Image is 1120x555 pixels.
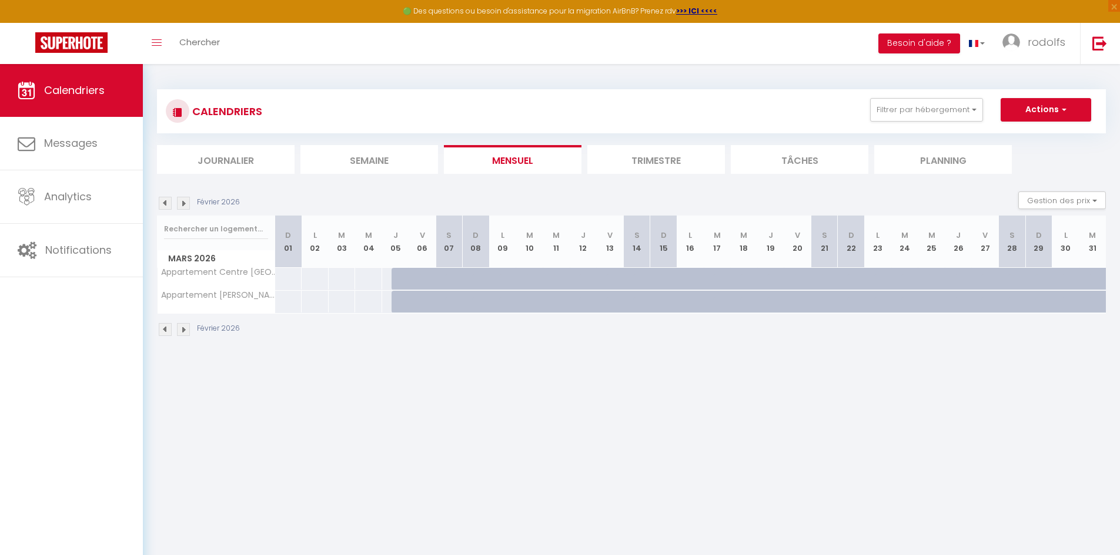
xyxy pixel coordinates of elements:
abbr: J [768,230,773,241]
th: 05 [382,216,409,268]
abbr: V [795,230,800,241]
th: 11 [543,216,570,268]
th: 20 [784,216,811,268]
th: 01 [275,216,302,268]
span: Messages [44,136,98,150]
button: Besoin d'aide ? [878,33,960,53]
th: 21 [811,216,838,268]
span: Chercher [179,36,220,48]
h3: CALENDRIERS [189,98,262,125]
th: 06 [409,216,436,268]
abbr: M [365,230,372,241]
img: ... [1002,33,1020,51]
abbr: S [634,230,640,241]
abbr: L [876,230,880,241]
abbr: L [688,230,692,241]
th: 22 [838,216,865,268]
li: Tâches [731,145,868,174]
th: 31 [1079,216,1106,268]
abbr: D [285,230,291,241]
a: Chercher [170,23,229,64]
abbr: L [501,230,504,241]
th: 25 [918,216,945,268]
span: Analytics [44,189,92,204]
abbr: V [607,230,613,241]
li: Trimestre [587,145,725,174]
button: Gestion des prix [1018,191,1106,209]
abbr: L [1064,230,1068,241]
th: 09 [489,216,516,268]
input: Rechercher un logement... [164,218,268,240]
a: ... rodolfs [994,23,1080,64]
th: 28 [999,216,1026,268]
li: Mensuel [444,145,581,174]
abbr: S [446,230,452,241]
img: logout [1092,36,1107,51]
span: Appartement [PERSON_NAME][GEOGRAPHIC_DATA] Reine [159,291,277,300]
th: 08 [463,216,490,268]
button: Filtrer par hébergement [870,98,983,122]
abbr: M [1089,230,1096,241]
th: 18 [731,216,758,268]
th: 26 [945,216,972,268]
abbr: D [1036,230,1042,241]
abbr: S [822,230,827,241]
li: Planning [874,145,1012,174]
abbr: D [848,230,854,241]
abbr: L [313,230,317,241]
th: 07 [436,216,463,268]
th: 23 [865,216,892,268]
abbr: V [982,230,988,241]
th: 16 [677,216,704,268]
th: 14 [623,216,650,268]
abbr: D [661,230,667,241]
abbr: M [714,230,721,241]
abbr: J [956,230,961,241]
abbr: M [338,230,345,241]
li: Journalier [157,145,295,174]
abbr: M [526,230,533,241]
span: Calendriers [44,83,105,97]
th: 15 [650,216,677,268]
th: 24 [891,216,918,268]
th: 04 [355,216,382,268]
abbr: M [740,230,747,241]
span: Mars 2026 [158,250,275,267]
th: 10 [516,216,543,268]
span: rodolfs [1028,35,1065,49]
button: Actions [1001,98,1091,122]
th: 30 [1052,216,1079,268]
p: Février 2026 [197,323,240,334]
abbr: J [581,230,586,241]
th: 13 [597,216,624,268]
li: Semaine [300,145,438,174]
th: 27 [972,216,999,268]
th: 19 [757,216,784,268]
th: 12 [570,216,597,268]
span: Notifications [45,243,112,257]
abbr: D [473,230,479,241]
abbr: M [901,230,908,241]
abbr: M [553,230,560,241]
p: Février 2026 [197,197,240,208]
th: 03 [329,216,356,268]
img: Super Booking [35,32,108,53]
abbr: V [420,230,425,241]
abbr: M [928,230,935,241]
abbr: S [1009,230,1015,241]
a: >>> ICI <<<< [676,6,717,16]
th: 29 [1025,216,1052,268]
abbr: J [393,230,398,241]
th: 17 [704,216,731,268]
span: Appartement Centre [GEOGRAPHIC_DATA] [159,268,277,277]
th: 02 [302,216,329,268]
